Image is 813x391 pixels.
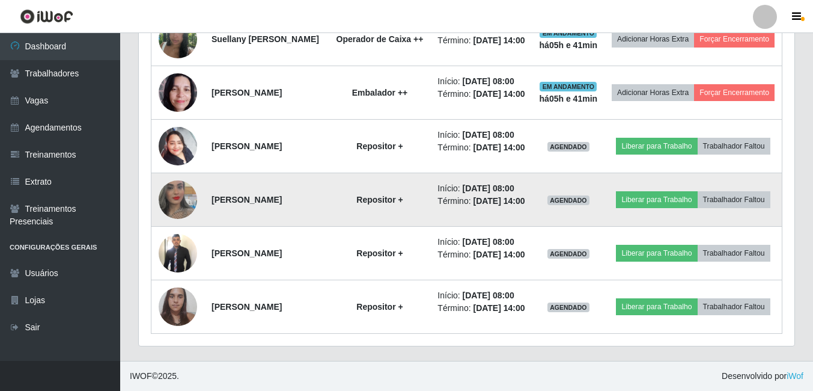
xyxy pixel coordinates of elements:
[437,141,525,154] li: Término:
[437,182,525,195] li: Início:
[212,34,319,44] strong: Suellany [PERSON_NAME]
[159,281,197,332] img: 1734444279146.jpeg
[356,248,403,258] strong: Repositor +
[540,94,598,103] strong: há 05 h e 41 min
[212,195,282,205] strong: [PERSON_NAME]
[694,31,775,48] button: Forçar Encerramento
[540,40,598,50] strong: há 05 h e 41 min
[698,298,770,315] button: Trabalhador Faltou
[547,249,589,259] span: AGENDADO
[159,120,197,171] img: 1736825019382.jpeg
[473,196,525,206] time: [DATE] 14:00
[437,129,525,141] li: Início:
[722,370,803,383] span: Desenvolvido por
[437,75,525,88] li: Início:
[616,245,697,262] button: Liberar para Trabalho
[437,248,525,261] li: Término:
[437,302,525,315] li: Término:
[159,67,197,118] img: 1726745680631.jpeg
[159,5,197,73] img: 1748792346942.jpeg
[547,195,589,205] span: AGENDADO
[336,34,424,44] strong: Operador de Caixa ++
[352,88,408,97] strong: Embalador ++
[463,183,514,193] time: [DATE] 08:00
[463,130,514,140] time: [DATE] 08:00
[694,84,775,101] button: Forçar Encerramento
[463,291,514,300] time: [DATE] 08:00
[473,143,525,152] time: [DATE] 14:00
[356,141,403,151] strong: Repositor +
[159,232,197,274] img: 1750022695210.jpeg
[616,138,697,155] button: Liberar para Trabalho
[540,82,597,91] span: EM ANDAMENTO
[547,142,589,152] span: AGENDADO
[212,88,282,97] strong: [PERSON_NAME]
[473,303,525,313] time: [DATE] 14:00
[616,298,697,315] button: Liberar para Trabalho
[212,302,282,312] strong: [PERSON_NAME]
[437,195,525,208] li: Término:
[130,370,179,383] span: © 2025 .
[612,31,694,48] button: Adicionar Horas Extra
[463,76,514,86] time: [DATE] 08:00
[356,195,403,205] strong: Repositor +
[698,191,770,208] button: Trabalhador Faltou
[212,141,282,151] strong: [PERSON_NAME]
[159,165,197,234] img: 1653531676872.jpeg
[463,237,514,247] time: [DATE] 08:00
[473,89,525,99] time: [DATE] 14:00
[612,84,694,101] button: Adicionar Horas Extra
[20,9,73,24] img: CoreUI Logo
[356,302,403,312] strong: Repositor +
[547,303,589,312] span: AGENDADO
[616,191,697,208] button: Liberar para Trabalho
[437,88,525,100] li: Término:
[698,138,770,155] button: Trabalhador Faltou
[437,289,525,302] li: Início:
[130,371,152,381] span: IWOF
[212,248,282,258] strong: [PERSON_NAME]
[473,35,525,45] time: [DATE] 14:00
[698,245,770,262] button: Trabalhador Faltou
[473,250,525,259] time: [DATE] 14:00
[437,236,525,248] li: Início:
[540,28,597,38] span: EM ANDAMENTO
[787,371,803,381] a: iWof
[437,34,525,47] li: Término:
